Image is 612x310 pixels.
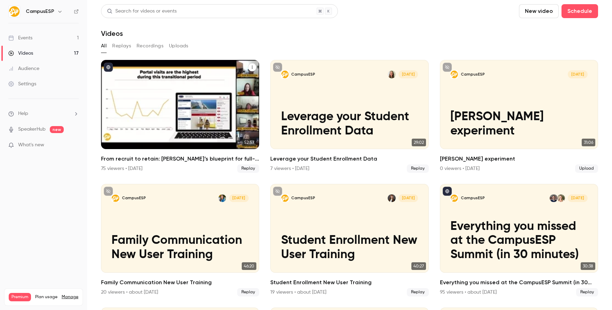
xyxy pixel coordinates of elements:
[461,195,485,201] p: CampusESP
[291,72,315,77] p: CampusESP
[8,80,36,87] div: Settings
[443,187,452,196] button: published
[443,63,452,72] button: unpublished
[101,165,142,172] div: 75 viewers • [DATE]
[101,184,259,297] li: Family Communication New User Training
[8,110,79,117] li: help-dropdown-opener
[581,262,595,270] span: 30:38
[407,288,429,296] span: Replay
[270,165,309,172] div: 7 viewers • [DATE]
[270,155,428,163] h2: Leverage your Student Enrollment Data
[270,278,428,287] h2: Student Enrollment New User Training
[561,4,598,18] button: Schedule
[450,220,588,262] p: Everything you missed at the CampusESP Summit (in 30 minutes)
[101,60,259,173] a: 52:57From recruit to retain: [PERSON_NAME]’s blueprint for full-lifecycle family engagement75 vie...
[8,65,39,72] div: Audience
[270,289,326,296] div: 19 viewers • about [DATE]
[281,110,418,138] p: Leverage your Student Enrollment Data
[576,288,598,296] span: Replay
[242,139,256,146] span: 52:57
[270,184,428,297] li: Student Enrollment New User Training
[568,70,587,78] span: [DATE]
[111,194,119,202] img: Family Communication New User Training
[450,110,588,138] p: [PERSON_NAME] experiment
[237,288,259,296] span: Replay
[237,164,259,173] span: Replay
[291,195,315,201] p: CampusESP
[281,194,289,202] img: Student Enrollment New User Training
[407,164,429,173] span: Replay
[440,165,480,172] div: 0 viewers • [DATE]
[242,262,256,270] span: 46:20
[440,60,598,173] a: Allison experimentCampusESP[DATE][PERSON_NAME] experiment31:06[PERSON_NAME] experiment0 viewers •...
[101,278,259,287] h2: Family Communication New User Training
[8,50,33,57] div: Videos
[101,155,259,163] h2: From recruit to retain: [PERSON_NAME]’s blueprint for full-lifecycle family engagement
[461,72,485,77] p: CampusESP
[101,184,259,297] a: Family Communication New User TrainingCampusESPLacey Janofsky[DATE]Family Communication New User ...
[440,184,598,297] a: Everything you missed at the CampusESP Summit (in 30 minutes)CampusESPLeslie GaleDave Becker[DATE...
[273,63,282,72] button: unpublished
[412,139,426,146] span: 29:02
[575,164,598,173] span: Upload
[281,70,289,78] img: Leverage your Student Enrollment Data
[111,234,249,262] p: Family Communication New User Training
[169,40,188,52] button: Uploads
[18,110,28,117] span: Help
[270,184,428,297] a: Student Enrollment New User TrainingCampusESPRebecca McCrory[DATE]Student Enrollment New User Tra...
[440,278,598,287] h2: Everything you missed at the CampusESP Summit (in 30 minutes)
[122,195,146,201] p: CampusESP
[440,289,497,296] div: 95 viewers • about [DATE]
[101,4,598,306] section: Videos
[137,40,163,52] button: Recordings
[557,194,565,202] img: Leslie Gale
[229,194,249,202] span: [DATE]
[104,63,113,72] button: published
[270,60,428,173] li: Leverage your Student Enrollment Data
[398,194,418,202] span: [DATE]
[18,141,44,149] span: What's new
[101,289,158,296] div: 20 viewers • about [DATE]
[101,60,259,173] li: From recruit to retain: FAU’s blueprint for full-lifecycle family engagement
[270,60,428,173] a: Leverage your Student Enrollment DataCampusESPMairin Matthews[DATE]Leverage your Student Enrollme...
[107,8,177,15] div: Search for videos or events
[18,126,46,133] a: SpeakerHub
[35,294,57,300] span: Plan usage
[411,262,426,270] span: 40:27
[9,293,31,301] span: Premium
[112,40,131,52] button: Replays
[62,294,78,300] a: Manage
[26,8,54,15] h6: CampusESP
[519,4,559,18] button: New video
[388,194,395,202] img: Rebecca McCrory
[388,70,395,78] img: Mairin Matthews
[398,70,418,78] span: [DATE]
[450,194,458,202] img: Everything you missed at the CampusESP Summit (in 30 minutes)
[101,29,123,38] h1: Videos
[218,194,226,202] img: Lacey Janofsky
[582,139,595,146] span: 31:06
[440,60,598,173] li: Allison experiment
[568,194,587,202] span: [DATE]
[50,126,64,133] span: new
[104,187,113,196] button: unpublished
[273,187,282,196] button: unpublished
[450,70,458,78] img: Allison experiment
[550,194,557,202] img: Dave Becker
[440,155,598,163] h2: [PERSON_NAME] experiment
[440,184,598,297] li: Everything you missed at the CampusESP Summit (in 30 minutes)
[9,6,20,17] img: CampusESP
[101,40,107,52] button: All
[281,234,418,262] p: Student Enrollment New User Training
[8,34,32,41] div: Events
